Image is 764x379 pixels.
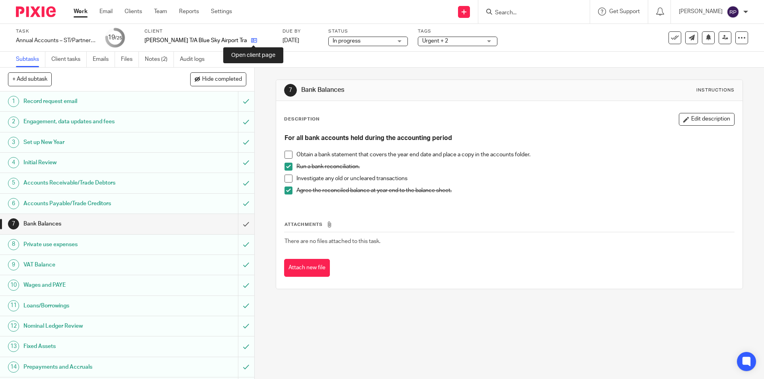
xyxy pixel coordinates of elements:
a: Clients [125,8,142,16]
div: 10 [8,280,19,291]
a: Team [154,8,167,16]
label: Client [144,28,273,35]
span: Get Support [609,9,640,14]
a: Client tasks [51,52,87,67]
div: 7 [8,218,19,229]
a: Subtasks [16,52,45,67]
span: In progress [333,38,361,44]
div: Instructions [696,87,735,93]
p: Investigate any old or uncleared transactions [296,175,734,183]
div: 1 [8,96,19,107]
div: 2 [8,117,19,128]
div: 8 [8,239,19,250]
div: 19 [108,33,122,42]
a: Reports [179,8,199,16]
span: Urgent + 2 [422,38,448,44]
span: There are no files attached to this task. [285,239,380,244]
a: Settings [211,8,232,16]
h1: Accounts Payable/Trade Creditors [23,198,161,210]
p: Agree the reconciled balance at year end to the balance sheet. [296,187,734,194]
a: Work [74,8,88,16]
div: Annual Accounts – ST/Partnership - Software [16,37,95,45]
h1: Accounts Receivable/Trade Debtors [23,177,161,189]
small: /25 [115,36,122,40]
div: 5 [8,178,19,189]
button: + Add subtask [8,72,52,86]
h1: VAT Balance [23,259,161,271]
label: Status [328,28,408,35]
img: svg%3E [727,6,739,18]
span: Attachments [285,222,323,227]
h1: Prepayments and Accruals [23,361,161,373]
img: Pixie [16,6,56,17]
h1: Engagement, data updates and fees [23,116,161,128]
h1: Bank Balances [301,86,526,94]
div: 11 [8,300,19,311]
button: Attach new file [284,259,330,277]
div: 6 [8,198,19,209]
a: Audit logs [180,52,210,67]
h1: Set up New Year [23,136,161,148]
div: 4 [8,157,19,168]
h1: Fixed Assets [23,340,161,352]
p: [PERSON_NAME] [679,8,723,16]
h1: Loans/Borrowings [23,300,161,312]
strong: For all bank accounts held during the accounting period [285,135,452,141]
h1: Nominal Ledger Review [23,320,161,332]
span: Hide completed [202,76,242,83]
label: Due by [283,28,318,35]
label: Tags [418,28,497,35]
div: 7 [284,84,297,97]
p: Obtain a bank statement that covers the year end date and place a copy in the accounts folder. [296,151,734,159]
a: Email [99,8,113,16]
input: Search [494,10,566,17]
span: [DATE] [283,38,299,43]
button: Hide completed [190,72,246,86]
div: 12 [8,321,19,332]
div: 13 [8,341,19,352]
h1: Initial Review [23,157,161,169]
h1: Wages and PAYE [23,279,161,291]
h1: Bank Balances [23,218,161,230]
label: Task [16,28,95,35]
h1: Record request email [23,95,161,107]
div: 3 [8,137,19,148]
div: 9 [8,259,19,270]
p: Description [284,116,320,122]
div: 14 [8,362,19,373]
p: Run a bank reconciliation. [296,163,734,171]
h1: Private use expenses [23,239,161,251]
button: Edit description [679,113,735,126]
p: [PERSON_NAME] T/A Blue Sky Airport Transfers [144,37,247,45]
a: Notes (2) [145,52,174,67]
a: Emails [93,52,115,67]
a: Files [121,52,139,67]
